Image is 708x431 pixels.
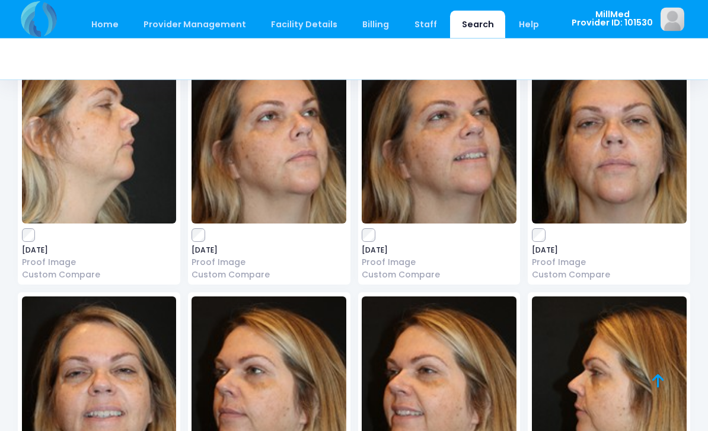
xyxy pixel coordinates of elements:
[572,10,653,27] span: MillMed Provider ID: 101530
[508,11,551,39] a: Help
[351,11,401,39] a: Billing
[362,46,516,224] img: image
[79,11,130,39] a: Home
[192,46,346,224] img: image
[362,247,516,254] span: [DATE]
[192,269,346,282] a: Custom Compare
[192,247,346,254] span: [DATE]
[532,46,687,224] img: image
[22,247,177,254] span: [DATE]
[532,269,687,282] a: Custom Compare
[132,11,257,39] a: Provider Management
[661,8,684,31] img: image
[450,11,505,39] a: Search
[532,257,687,269] a: Proof Image
[22,269,177,282] a: Custom Compare
[362,269,516,282] a: Custom Compare
[22,46,177,224] img: image
[532,247,687,254] span: [DATE]
[362,257,516,269] a: Proof Image
[260,11,349,39] a: Facility Details
[22,257,177,269] a: Proof Image
[192,257,346,269] a: Proof Image
[403,11,448,39] a: Staff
